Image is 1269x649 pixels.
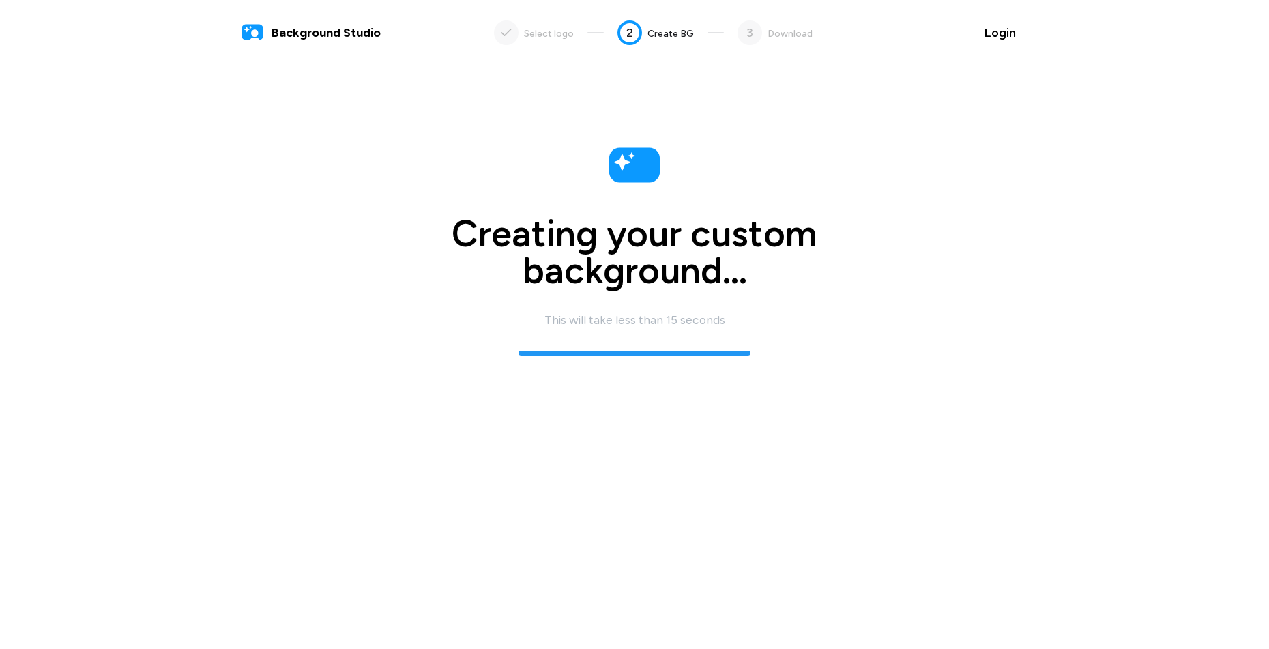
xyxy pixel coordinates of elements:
[626,24,633,42] span: 2
[647,28,694,40] span: Create BG
[973,16,1027,49] button: Login
[242,22,263,44] img: logo
[606,136,663,194] img: logo
[984,24,1016,42] span: Login
[272,24,381,42] span: Background Studio
[242,22,381,44] a: Background Studio
[524,28,574,40] span: Select logo
[768,28,813,40] span: Download
[746,24,753,42] span: 3
[544,311,725,329] div: This will take less than 15 seconds
[389,216,880,289] h1: Creating your custom background...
